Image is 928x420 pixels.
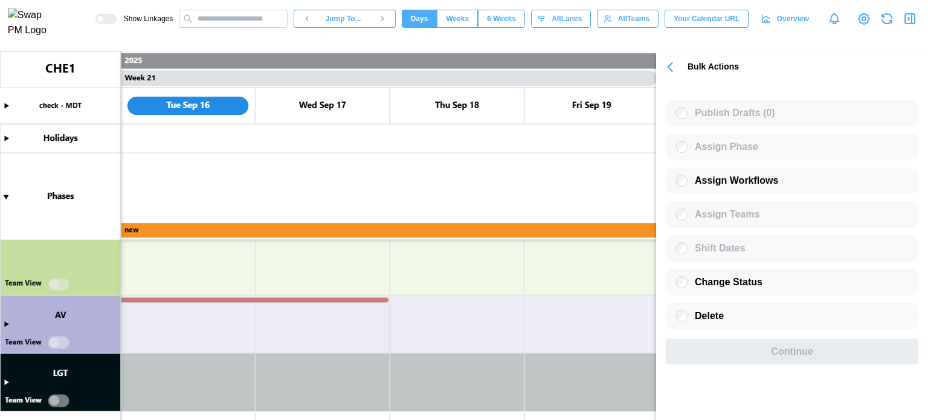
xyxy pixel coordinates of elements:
span: Overview [777,10,809,27]
span: Your Calendar URL [674,10,739,27]
button: Close Drawer [901,10,918,27]
img: Swap PM Logo [8,8,57,38]
span: 6 Weeks [487,10,516,27]
span: Jump To... [326,10,361,27]
span: Assign Phase [695,141,758,152]
span: Delete [695,311,724,321]
span: Change Status [695,277,762,287]
span: Assign Teams [695,209,759,219]
span: Shift Dates [695,243,746,253]
a: Notifications [824,8,845,29]
span: Assign Workflows [695,175,778,186]
a: View Project [855,10,872,27]
span: All Teams [618,10,649,27]
span: Days [411,10,428,27]
span: Publish Drafts (0) [695,108,775,118]
div: Bulk Actions [688,60,739,74]
button: Refresh Grid [878,10,895,27]
span: Show Linkages [117,14,173,24]
span: All Lanes [552,10,582,27]
span: Weeks [446,10,469,27]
